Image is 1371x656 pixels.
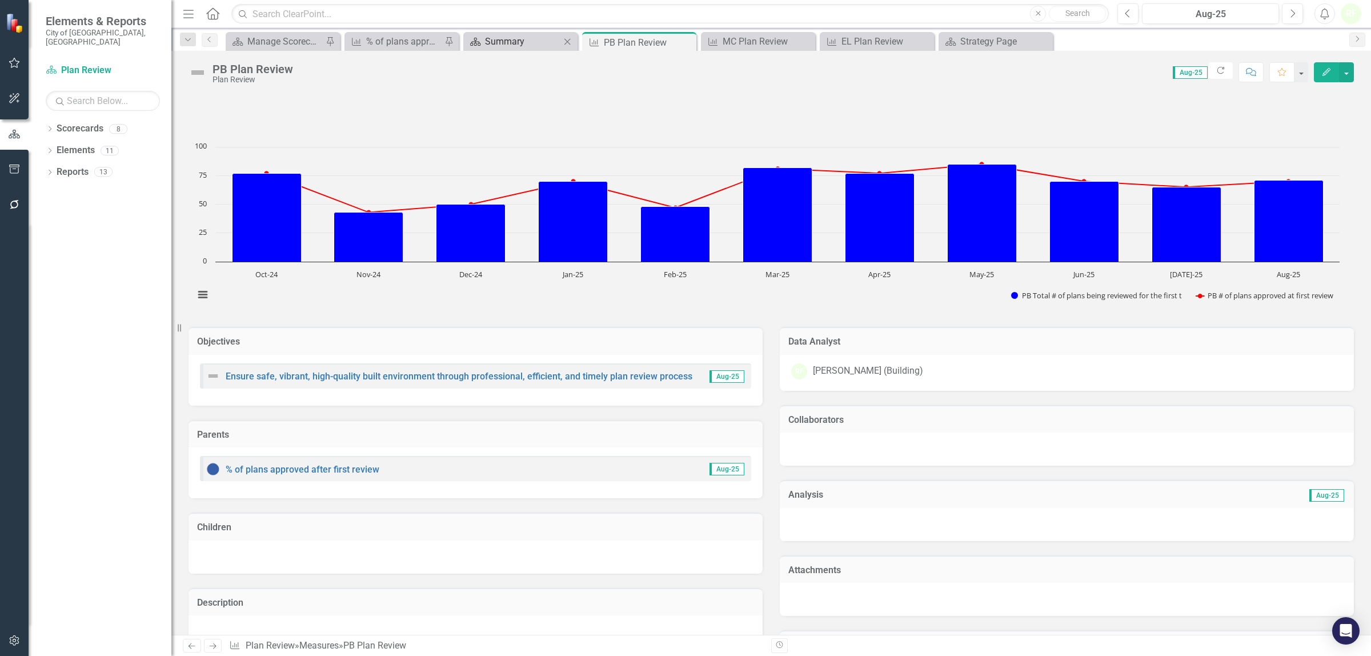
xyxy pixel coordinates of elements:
text: [DATE]-25 [1170,269,1202,279]
div: Manage Scorecards [247,34,323,49]
div: MC Plan Review [723,34,812,49]
span: Search [1065,9,1090,18]
div: EL Plan Review [841,34,931,49]
text: Nov-24 [356,269,381,279]
path: Aug-25, 71. PB Total # of plans being reviewed for the first t. [1254,181,1324,262]
div: [PERSON_NAME] (Building) [813,365,923,378]
h3: Data Analyst [788,337,1345,347]
div: Chart. Highcharts interactive chart. [189,141,1354,313]
h3: Attachments [788,565,1345,575]
a: Scorecards [57,122,103,135]
div: Plan Review [213,75,293,84]
path: Nov-24, 43. PB Total # of plans being reviewed for the first t. [334,213,403,262]
h3: Children [197,522,754,533]
path: Mar-25, 82. PB Total # of plans being reviewed for the first t. [743,168,812,262]
path: May-25, 85. PB Total # of plans being reviewed for the first t. [948,165,1017,262]
a: % of plans approved after first review [347,34,442,49]
text: Mar-25 [765,269,789,279]
span: Elements & Reports [46,14,160,28]
svg: Interactive chart [189,141,1345,313]
div: PB Plan Review [213,63,293,75]
button: Show PB Total # of plans being reviewed for the first t [1011,290,1184,301]
text: Oct-24 [255,269,278,279]
div: RF [791,363,807,379]
h3: Description [197,598,754,608]
span: Aug-25 [1173,66,1208,79]
path: Dec-24, 50. PB # of plans approved at first review. [469,202,474,207]
a: Measures [299,640,339,651]
path: Jul-25, 65. PB # of plans approved at first review. [1184,185,1189,189]
text: 50 [199,198,207,209]
img: ClearPoint Strategy [6,13,26,33]
h3: Collaborators [788,415,1345,425]
div: Aug-25 [1146,7,1275,21]
text: 75 [199,170,207,180]
a: MC Plan Review [704,34,812,49]
path: Apr-25, 77. PB # of plans approved at first review. [877,171,882,175]
a: % of plans approved after first review [226,464,379,475]
div: 13 [94,167,113,177]
div: % of plans approved after first review [366,34,442,49]
div: 11 [101,146,119,155]
path: Oct-24, 77. PB Total # of plans being reviewed for the first t. [232,174,302,262]
span: Aug-25 [709,463,744,475]
a: Plan Review [46,64,160,77]
h3: Objectives [197,337,754,347]
a: EL Plan Review [823,34,931,49]
path: Mar-25, 81. PB # of plans approved at first review. [776,166,780,171]
img: Not Defined [189,63,207,82]
g: PB Total # of plans being reviewed for the first t, series 1 of 2. Bar series with 11 bars. [232,165,1324,262]
text: 0 [203,255,207,266]
text: Feb-25 [664,269,687,279]
button: View chart menu, Chart [195,287,211,303]
img: Not Defined [206,369,220,383]
input: Search Below... [46,91,160,111]
div: 8 [109,124,127,134]
text: 25 [199,227,207,237]
text: Dec-24 [459,269,483,279]
div: Open Intercom Messenger [1332,617,1360,645]
a: Elements [57,144,95,157]
a: Plan Review [246,640,295,651]
a: Strategy Page [941,34,1050,49]
text: May-25 [969,269,994,279]
div: PB Plan Review [604,35,693,50]
a: Ensure safe, vibrant, high-quality built environment through professional, efficient, and timely ... [226,371,692,382]
button: RF [1341,3,1361,24]
a: Reports [57,166,89,179]
a: Manage Scorecards [228,34,323,49]
text: Apr-25 [868,269,891,279]
img: No Information [206,462,220,476]
path: Jun-25, 70. PB Total # of plans being reviewed for the first t. [1050,182,1119,262]
text: Aug-25 [1277,269,1300,279]
text: 100 [195,141,207,151]
h3: Parents [197,430,754,440]
input: Search ClearPoint... [231,4,1109,24]
button: Search [1049,6,1106,22]
div: Strategy Page [960,34,1050,49]
path: Apr-25, 77. PB Total # of plans being reviewed for the first t. [845,174,915,262]
button: Aug-25 [1142,3,1279,24]
text: Jun-25 [1072,269,1095,279]
a: Summary [466,34,560,49]
button: Show PB # of plans approved at first review [1196,290,1335,301]
div: PB Plan Review [343,640,406,651]
text: Jan-25 [562,269,583,279]
small: City of [GEOGRAPHIC_DATA], [GEOGRAPHIC_DATA] [46,28,160,47]
div: » » [229,639,763,653]
path: Jan-25, 70. PB # of plans approved at first review. [571,179,576,183]
span: Aug-25 [709,370,744,383]
path: Feb-25, 48. PB Total # of plans being reviewed for the first t. [641,207,710,262]
span: Aug-25 [1309,489,1344,502]
div: Summary [485,34,560,49]
path: Oct-24, 77. PB # of plans approved at first review. [264,171,269,175]
path: Jan-25, 70. PB Total # of plans being reviewed for the first t. [539,182,608,262]
path: Dec-24, 50. PB Total # of plans being reviewed for the first t. [436,205,506,262]
h3: Analysis [788,490,1063,500]
path: Jul-25, 65. PB Total # of plans being reviewed for the first t. [1152,187,1221,262]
